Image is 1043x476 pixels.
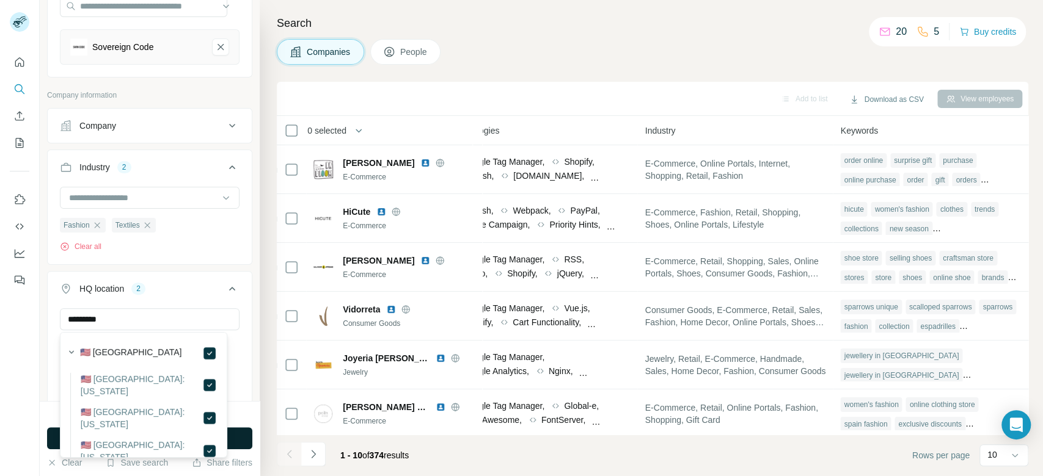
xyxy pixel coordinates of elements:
div: shoe store [840,251,882,265]
span: Priority Hints, [549,218,600,231]
button: Download as CSV [841,90,932,109]
img: Sovereign Code-logo [70,38,87,56]
span: Joyeria [PERSON_NAME] [343,352,430,364]
button: Clear all [60,241,101,252]
div: clothes [936,202,967,217]
span: of [362,450,370,460]
img: LinkedIn logo [420,256,430,265]
div: order online [840,153,886,168]
span: E-Commerce, Retail, Shopping, Sales, Online Portals, Shoes, Consumer Goods, Fashion, Furniture [645,255,825,279]
button: Enrich CSV [10,105,29,127]
div: Company [79,120,116,132]
div: E-Commerce [343,269,475,280]
div: trends [971,202,998,217]
div: 2 [131,283,145,294]
div: Industry [79,161,110,173]
div: new season [885,222,932,236]
div: online clothing store [906,397,978,412]
span: Companies [307,46,351,58]
img: Logo of Salvador Artesano [313,265,333,268]
span: [PERSON_NAME] [343,157,414,169]
span: Google Tag Manager, [463,156,544,168]
span: Rows per page [912,449,970,461]
button: Use Surfe on LinkedIn [10,189,29,211]
div: Consumer Goods [343,318,475,329]
div: Open Intercom Messenger [1001,410,1031,439]
p: Company information [47,90,252,101]
button: Save search [106,456,168,469]
span: Google Tag Manager, [463,253,544,265]
div: E-Commerce [343,171,475,182]
span: E-Commerce, Fashion, Retail, Shopping, Shoes, Online Portals, Lifestyle [645,206,825,231]
span: Shopify, [564,156,595,168]
div: stores [840,270,868,285]
span: E-Commerce, Online Portals, Internet, Shopping, Retail, Fashion [645,157,825,182]
p: 5 [934,24,939,39]
span: [DOMAIN_NAME], [513,170,584,182]
div: spain fashion [840,417,891,431]
img: LinkedIn logo [436,402,445,412]
div: fashion [840,319,871,334]
span: Webpack, [513,204,551,217]
button: Buy credits [959,23,1016,40]
img: LinkedIn logo [386,305,396,314]
div: Sovereign Code [92,41,153,53]
div: online purchase [840,173,899,187]
div: store [871,270,895,285]
span: results [340,450,409,460]
div: hicute [840,202,867,217]
span: People [400,46,428,58]
div: jewellery in [GEOGRAPHIC_DATA] [840,348,962,363]
span: RSS, [564,253,584,265]
span: Consumer Goods, E-Commerce, Retail, Sales, Fashion, Home Decor, Online Portals, Shoes, Shopping, ... [645,304,825,328]
button: Clear [47,456,82,469]
span: Keywords [840,124,877,137]
span: Textiles [115,220,140,231]
span: [PERSON_NAME] [343,254,414,267]
div: sparrows [979,300,1016,314]
div: craftsmanship [963,319,1016,334]
span: 1 - 10 [340,450,362,460]
button: Search [10,78,29,100]
div: gift [931,173,948,187]
button: Company [48,111,252,140]
div: jewellery in [GEOGRAPHIC_DATA] [840,368,962,383]
span: E-Commerce, Retail, Online Portals, Fashion, Shopping, Gift Card [645,402,825,426]
img: Logo of Polín et moi [313,404,333,424]
div: sparrows unique [840,300,901,314]
span: 0 selected [307,124,346,137]
div: 2 [117,162,131,173]
button: Industry2 [48,153,252,187]
div: collection [875,319,913,334]
span: Google Tag Manager, [463,302,544,314]
span: Jewelry, Retail, E-Commerce, Handmade, Sales, Home Decor, Fashion, Consumer Goods [645,353,825,377]
span: Active Campaign, [463,218,530,231]
button: Use Surfe API [10,215,29,237]
label: 🇺🇸 [GEOGRAPHIC_DATA]: [US_STATE] [81,406,202,430]
div: purchase [939,153,976,168]
span: Vidorreta [343,303,380,316]
span: jQuery, [592,365,619,377]
button: HQ location2 [48,274,252,308]
div: exclusive discounts [895,417,965,431]
button: Run search [47,427,252,449]
span: Google Analytics, [463,365,529,377]
label: 🇺🇸 [GEOGRAPHIC_DATA]: [US_STATE] [81,373,202,397]
img: Logo of Joyeria Aparicio sl [313,360,333,370]
span: Industry [645,124,675,137]
button: Feedback [10,269,29,291]
span: Vue.js, [564,302,590,314]
div: espadrilles [917,319,959,334]
div: brands [978,270,1008,285]
div: selling shoes [885,251,935,265]
div: women's fashion [840,397,902,412]
span: 374 [370,450,384,460]
img: LinkedIn logo [436,353,445,363]
div: women's fashion [871,202,932,217]
div: order [903,173,928,187]
span: Shopify, [507,267,538,279]
button: Sovereign Code-remove-button [212,38,229,56]
button: My lists [10,132,29,154]
div: HQ location [79,283,124,295]
div: surprise gift [890,153,935,168]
